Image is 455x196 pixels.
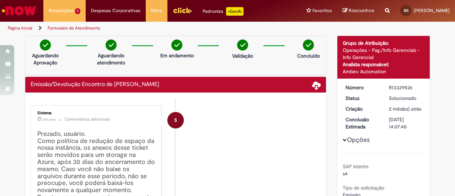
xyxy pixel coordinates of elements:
[343,185,384,191] b: Tipo de solicitação
[389,116,422,130] div: [DATE] 14:07:40
[48,25,100,31] a: Formulário de Atendimento
[389,105,422,112] div: 28/07/2025 14:43:04
[340,95,384,102] dt: Status
[226,7,243,16] p: +GenAi
[174,112,177,129] span: S
[8,25,32,31] a: Página inicial
[171,39,182,51] img: check-circle-green.png
[389,106,421,112] time: 28/07/2025 14:43:04
[237,39,248,51] img: check-circle-green.png
[43,117,56,122] span: 30d atrás
[297,52,320,59] p: Concluído
[343,61,425,68] div: Analista responsável:
[167,112,184,128] div: System
[343,68,425,75] div: Ambev Automation
[91,7,140,14] span: Despesas Corporativas
[340,105,384,112] dt: Criação
[414,7,450,14] span: [PERSON_NAME]
[389,95,422,102] div: Solucionado
[5,22,298,35] ul: Trilhas de página
[1,4,37,18] img: ServiceNow
[343,163,369,170] b: SAP Interim
[312,7,332,14] span: Favoritos
[343,7,374,14] a: Rascunhos
[37,111,156,115] div: Sistema
[340,84,384,91] dt: Número
[232,52,253,59] p: Validação
[343,170,348,177] span: s4
[203,7,243,16] div: Padroniza
[31,81,159,88] h2: Emissão/Devolução Encontro de Contas Fornecedor Histórico de tíquete
[28,52,63,66] p: Aguardando Aprovação
[160,52,194,59] p: Em andamento
[389,106,421,112] span: 2 mês(es) atrás
[349,7,374,14] span: Rascunhos
[49,7,74,14] span: Requisições
[43,117,56,122] time: 31/08/2025 00:01:40
[312,81,321,89] span: Baixar anexos
[151,7,162,14] span: More
[94,52,128,66] p: Aguardando atendimento
[303,39,314,51] img: check-circle-green.png
[75,8,80,14] span: 1
[343,39,425,47] div: Grupo de Atribuição:
[389,84,422,91] div: R13329526
[40,39,51,51] img: check-circle-green.png
[65,116,110,122] small: Comentários adicionais
[106,39,117,51] img: check-circle-green.png
[340,116,384,130] dt: Conclusão Estimada
[404,8,408,13] span: BG
[173,5,192,16] img: click_logo_yellow_360x200.png
[343,47,425,61] div: Operações - Pag./Info Gerenciais - Info Gerencial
